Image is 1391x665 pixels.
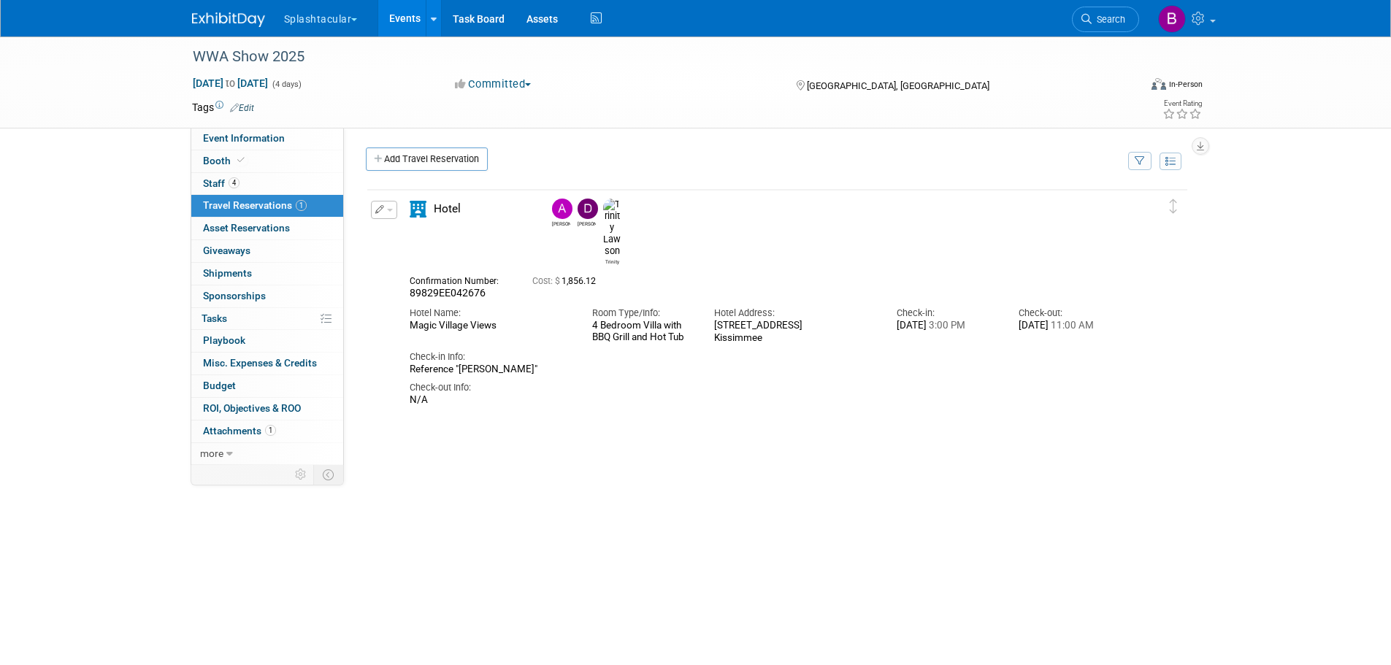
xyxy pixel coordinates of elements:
div: Trinity Lawson [599,199,625,266]
a: Search [1072,7,1139,32]
a: Budget [191,375,343,397]
a: Staff4 [191,173,343,195]
span: Staff [203,177,240,189]
div: [DATE] [1019,320,1119,332]
div: [DATE] [897,320,997,332]
span: Shipments [203,267,252,279]
span: (4 days) [271,80,302,89]
div: Check-out: [1019,307,1119,320]
td: Toggle Event Tabs [313,465,343,484]
span: Asset Reservations [203,222,290,234]
img: ExhibitDay [192,12,265,27]
a: Event Information [191,128,343,150]
a: Misc. Expenses & Credits [191,353,343,374]
a: Giveaways [191,240,343,262]
a: Tasks [191,308,343,330]
a: Booth [191,150,343,172]
span: 11:00 AM [1049,320,1094,331]
a: Shipments [191,263,343,285]
img: Brian Faulkner [1158,5,1186,33]
div: Check-out Info: [410,381,1119,394]
span: ROI, Objectives & ROO [203,402,301,414]
span: 4 [229,177,240,188]
span: Misc. Expenses & Credits [203,357,317,369]
img: Format-Inperson.png [1151,78,1166,90]
div: Check-in Info: [410,350,1119,364]
img: Trinity Lawson [603,199,621,257]
div: Reference "[PERSON_NAME]" [410,364,1119,376]
a: Attachments1 [191,420,343,442]
span: Booth [203,155,248,166]
i: Click and drag to move item [1170,199,1177,214]
a: Edit [230,103,254,113]
div: Event Format [1053,76,1203,98]
span: Travel Reservations [203,199,307,211]
div: In-Person [1168,79,1203,90]
img: Alex Weidman [552,199,572,219]
span: 3:00 PM [927,320,965,331]
button: Committed [450,77,537,92]
div: Hotel Name: [410,307,570,320]
td: Tags [192,100,254,115]
td: Personalize Event Tab Strip [288,465,314,484]
span: Search [1092,14,1125,25]
div: Alex Weidman [552,219,570,227]
a: Playbook [191,330,343,352]
div: Event Rating [1162,100,1202,107]
span: Hotel [434,202,461,215]
span: Cost: $ [532,276,562,286]
a: ROI, Objectives & ROO [191,398,343,420]
span: [GEOGRAPHIC_DATA], [GEOGRAPHIC_DATA] [807,80,989,91]
img: Drew Ford [578,199,598,219]
a: Add Travel Reservation [366,147,488,171]
div: WWA Show 2025 [188,44,1117,70]
span: Attachments [203,425,276,437]
a: Sponsorships [191,285,343,307]
a: Travel Reservations1 [191,195,343,217]
div: Alex Weidman [548,199,574,227]
span: more [200,447,223,459]
a: Asset Reservations [191,218,343,239]
span: Event Information [203,132,285,144]
i: Filter by Traveler [1135,157,1145,166]
span: [DATE] [DATE] [192,77,269,90]
div: 4 Bedroom Villa with BBQ Grill and Hot Tub [592,320,692,343]
div: Magic Village Views [410,320,570,332]
span: to [223,77,237,89]
div: Drew Ford [574,199,599,227]
div: Room Type/Info: [592,307,692,320]
div: Hotel Address: [714,307,875,320]
i: Hotel [410,201,426,218]
div: N/A [410,394,1119,407]
div: [STREET_ADDRESS] Kissimmee [714,320,875,345]
div: Check-in: [897,307,997,320]
div: Drew Ford [578,219,596,227]
span: Tasks [202,312,227,324]
div: Trinity Lawson [603,257,621,265]
span: Playbook [203,334,245,346]
span: 1 [265,425,276,436]
div: Confirmation Number: [410,272,510,287]
span: Giveaways [203,245,250,256]
span: 1 [296,200,307,211]
span: 1,856.12 [532,276,602,286]
span: 89829EE042676 [410,287,486,299]
i: Booth reservation complete [237,156,245,164]
span: Budget [203,380,236,391]
span: Sponsorships [203,290,266,301]
a: more [191,443,343,465]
